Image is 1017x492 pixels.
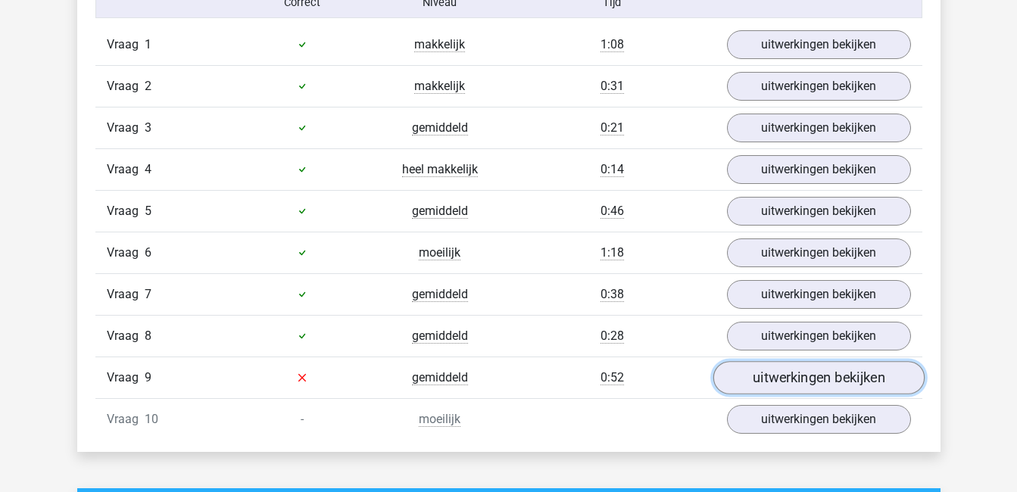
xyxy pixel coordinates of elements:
[601,370,624,385] span: 0:52
[107,369,145,387] span: Vraag
[107,36,145,54] span: Vraag
[601,120,624,135] span: 0:21
[107,285,145,304] span: Vraag
[727,322,911,350] a: uitwerkingen bekijken
[107,327,145,345] span: Vraag
[107,410,145,428] span: Vraag
[145,120,151,135] span: 3
[145,79,151,93] span: 2
[145,162,151,176] span: 4
[727,114,911,142] a: uitwerkingen bekijken
[145,245,151,260] span: 6
[713,361,924,394] a: uitwerkingen bekijken
[233,410,371,428] div: -
[145,370,151,385] span: 9
[601,204,624,219] span: 0:46
[145,204,151,218] span: 5
[107,160,145,179] span: Vraag
[414,79,465,94] span: makkelijk
[601,162,624,177] span: 0:14
[145,412,158,426] span: 10
[601,245,624,260] span: 1:18
[419,412,460,427] span: moeilijk
[727,72,911,101] a: uitwerkingen bekijken
[412,287,468,302] span: gemiddeld
[107,244,145,262] span: Vraag
[412,370,468,385] span: gemiddeld
[107,119,145,137] span: Vraag
[601,329,624,344] span: 0:28
[414,37,465,52] span: makkelijk
[145,329,151,343] span: 8
[412,120,468,135] span: gemiddeld
[727,238,911,267] a: uitwerkingen bekijken
[107,77,145,95] span: Vraag
[601,37,624,52] span: 1:08
[727,197,911,226] a: uitwerkingen bekijken
[601,287,624,302] span: 0:38
[145,37,151,51] span: 1
[107,202,145,220] span: Vraag
[419,245,460,260] span: moeilijk
[727,280,911,309] a: uitwerkingen bekijken
[727,30,911,59] a: uitwerkingen bekijken
[402,162,478,177] span: heel makkelijk
[412,329,468,344] span: gemiddeld
[412,204,468,219] span: gemiddeld
[727,405,911,434] a: uitwerkingen bekijken
[727,155,911,184] a: uitwerkingen bekijken
[145,287,151,301] span: 7
[601,79,624,94] span: 0:31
